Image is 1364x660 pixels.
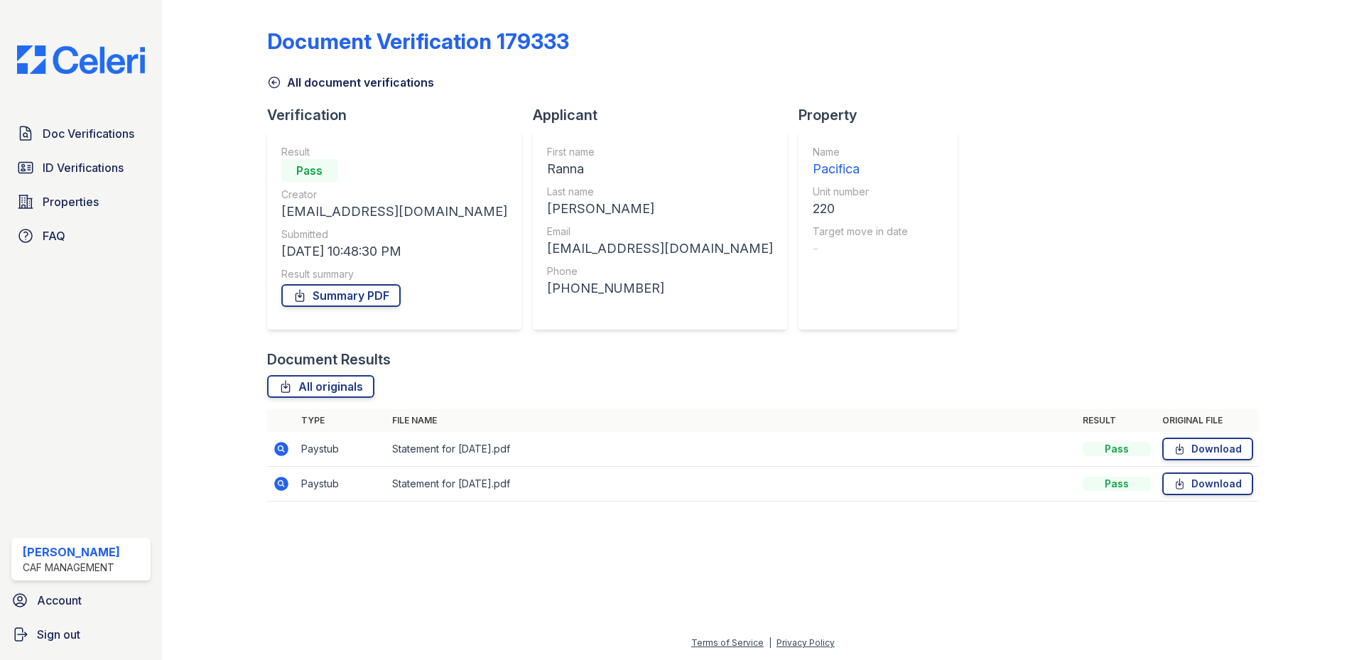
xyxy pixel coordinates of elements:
a: Sign out [6,620,156,649]
a: ID Verifications [11,153,151,182]
div: Document Verification 179333 [267,28,569,54]
span: Properties [43,193,99,210]
div: Document Results [267,350,391,369]
span: FAQ [43,227,65,244]
a: Terms of Service [691,637,764,648]
a: Download [1162,438,1253,460]
td: Statement for [DATE].pdf [386,467,1077,502]
div: [EMAIL_ADDRESS][DOMAIN_NAME] [547,239,773,259]
div: Phone [547,264,773,278]
a: Doc Verifications [11,119,151,148]
td: Paystub [296,467,386,502]
div: Result [281,145,507,159]
div: Verification [267,105,533,125]
div: Applicant [533,105,799,125]
td: Paystub [296,432,386,467]
div: Submitted [281,227,507,242]
span: Account [37,592,82,609]
div: First name [547,145,773,159]
th: Type [296,409,386,432]
div: Last name [547,185,773,199]
div: 220 [813,199,908,219]
div: [DATE] 10:48:30 PM [281,242,507,261]
th: Result [1077,409,1157,432]
div: [PHONE_NUMBER] [547,278,773,298]
div: [EMAIL_ADDRESS][DOMAIN_NAME] [281,202,507,222]
span: Doc Verifications [43,125,134,142]
div: Unit number [813,185,908,199]
div: Email [547,224,773,239]
div: CAF Management [23,561,120,575]
span: Sign out [37,626,80,643]
th: Original file [1157,409,1259,432]
a: Download [1162,472,1253,495]
a: All originals [267,375,374,398]
iframe: chat widget [1304,603,1350,646]
div: Name [813,145,908,159]
div: Target move in date [813,224,908,239]
a: Properties [11,188,151,216]
img: CE_Logo_Blue-a8612792a0a2168367f1c8372b55b34899dd931a85d93a1a3d3e32e68fde9ad4.png [6,45,156,74]
div: Result summary [281,267,507,281]
td: Statement for [DATE].pdf [386,432,1077,467]
div: Pacifica [813,159,908,179]
a: Account [6,586,156,615]
a: FAQ [11,222,151,250]
div: Pass [1083,477,1151,491]
a: Name Pacifica [813,145,908,179]
div: Ranna [547,159,773,179]
th: File name [386,409,1077,432]
div: [PERSON_NAME] [23,543,120,561]
div: | [769,637,772,648]
div: Pass [1083,442,1151,456]
div: - [813,239,908,259]
div: Creator [281,188,507,202]
div: Pass [281,159,338,182]
a: Summary PDF [281,284,401,307]
span: ID Verifications [43,159,124,176]
div: Property [799,105,969,125]
div: [PERSON_NAME] [547,199,773,219]
a: Privacy Policy [776,637,835,648]
a: All document verifications [267,74,434,91]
